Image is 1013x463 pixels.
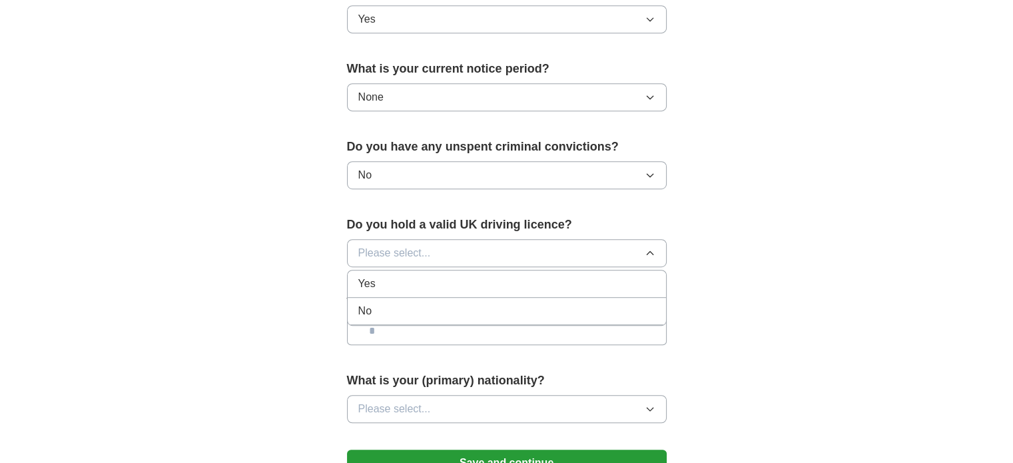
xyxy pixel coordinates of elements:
[358,276,376,292] span: Yes
[358,245,431,261] span: Please select...
[347,216,667,234] label: Do you hold a valid UK driving licence?
[347,239,667,267] button: Please select...
[347,395,667,423] button: Please select...
[358,401,431,417] span: Please select...
[347,5,667,33] button: Yes
[358,11,376,27] span: Yes
[358,303,372,319] span: No
[347,138,667,156] label: Do you have any unspent criminal convictions?
[347,83,667,111] button: None
[347,60,667,78] label: What is your current notice period?
[347,372,667,390] label: What is your (primary) nationality?
[347,161,667,189] button: No
[358,89,384,105] span: None
[358,167,372,183] span: No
